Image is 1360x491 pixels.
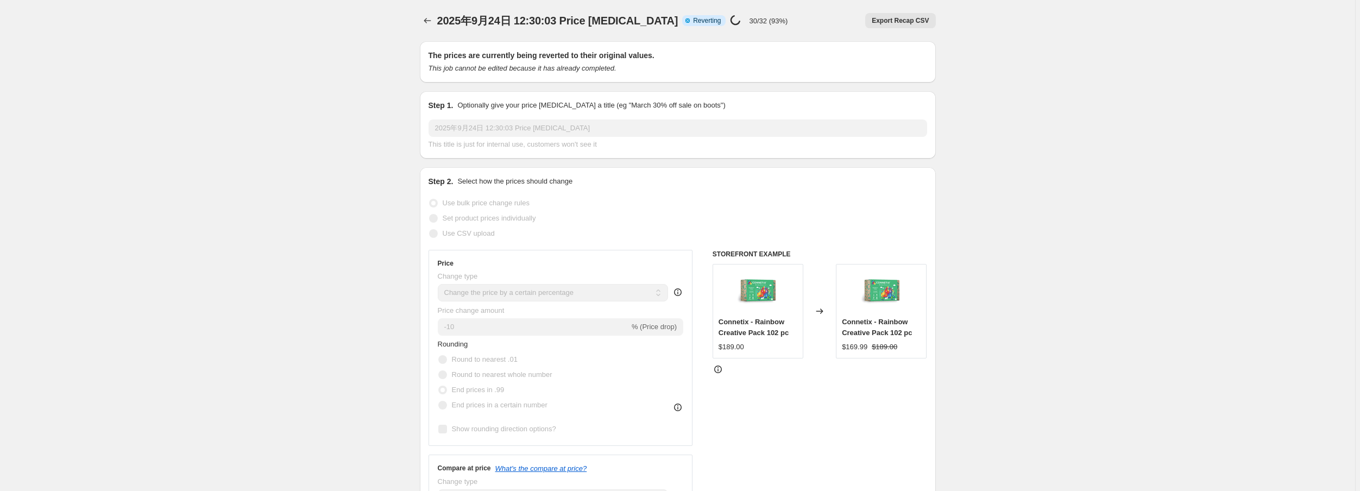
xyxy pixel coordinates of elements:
[429,100,454,111] h2: Step 1.
[750,17,788,25] p: 30/32 (93%)
[443,229,495,237] span: Use CSV upload
[429,64,616,72] i: This job cannot be edited because it has already completed.
[872,342,897,352] strike: $189.00
[672,287,683,298] div: help
[713,250,927,259] h6: STOREFRONT EXAMPLE
[438,340,468,348] span: Rounding
[429,176,454,187] h2: Step 2.
[457,176,572,187] p: Select how the prices should change
[420,13,435,28] button: Price change jobs
[438,306,505,314] span: Price change amount
[872,16,929,25] span: Export Recap CSV
[438,464,491,473] h3: Compare at price
[438,272,478,280] span: Change type
[452,355,518,363] span: Round to nearest .01
[719,342,744,352] div: $189.00
[429,119,927,137] input: 30% off holiday sale
[429,50,927,61] h2: The prices are currently being reverted to their original values.
[842,342,867,352] div: $169.99
[452,425,556,433] span: Show rounding direction options?
[452,370,552,379] span: Round to nearest whole number
[438,259,454,268] h3: Price
[736,270,779,313] img: image_1726210193_80x.png
[452,386,505,394] span: End prices in .99
[495,464,587,473] button: What's the compare at price?
[457,100,725,111] p: Optionally give your price [MEDICAL_DATA] a title (eg "March 30% off sale on boots")
[842,318,912,337] span: Connetix - Rainbow Creative Pack 102 pc
[693,16,721,25] span: Reverting
[429,140,597,148] span: This title is just for internal use, customers won't see it
[438,477,478,486] span: Change type
[632,323,677,331] span: % (Price drop)
[865,13,935,28] button: Export Recap CSV
[443,199,530,207] span: Use bulk price change rules
[438,318,629,336] input: -15
[452,401,547,409] span: End prices in a certain number
[860,270,903,313] img: image_1726210193_80x.png
[443,214,536,222] span: Set product prices individually
[719,318,789,337] span: Connetix - Rainbow Creative Pack 102 pc
[437,15,678,27] span: 2025年9月24日 12:30:03 Price [MEDICAL_DATA]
